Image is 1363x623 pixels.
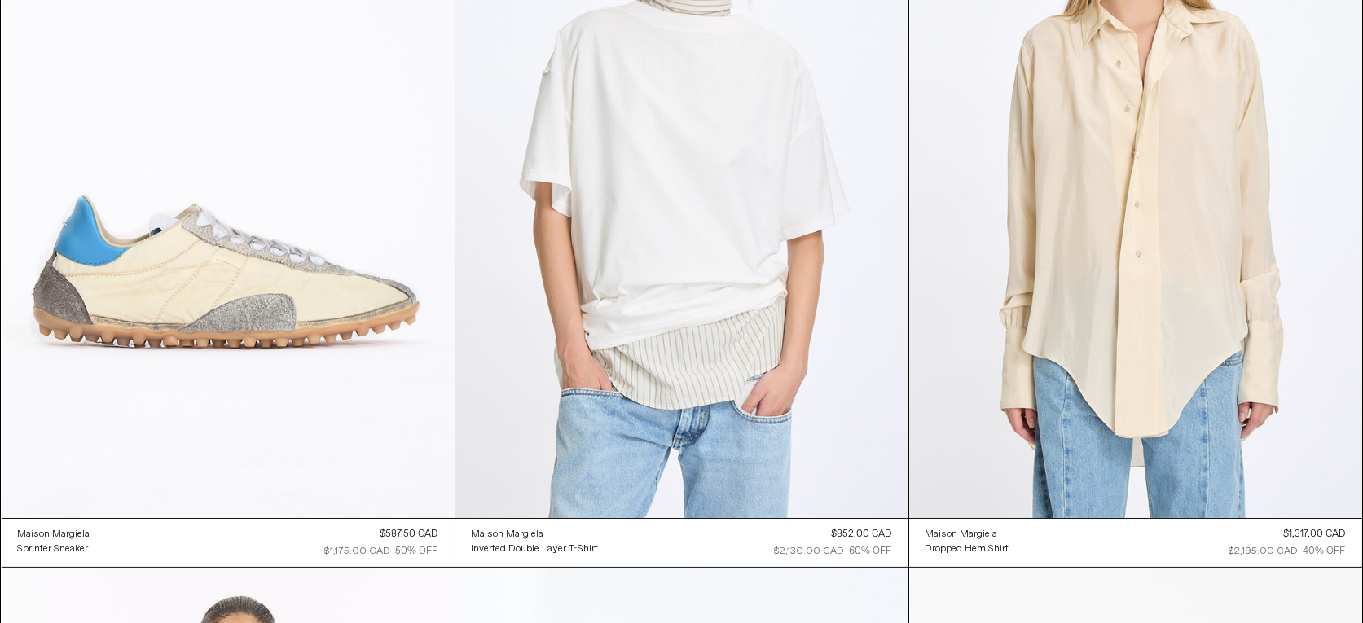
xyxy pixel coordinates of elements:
div: 60% OFF [850,543,892,558]
div: Maison Margiela [18,527,90,541]
div: Maison Margiela [926,527,998,541]
div: $852.00 CAD [832,526,892,541]
div: 50% OFF [396,543,438,558]
div: $2,195.00 CAD [1229,543,1299,558]
div: $1,175.00 CAD [325,543,391,558]
div: Maison Margiela [472,527,544,541]
div: Dropped Hem Shirt [926,542,1009,555]
div: 40% OFF [1304,543,1346,558]
div: Sprinter Sneaker [18,542,89,555]
a: Inverted Double Layer T-Shirt [472,541,599,555]
a: Maison Margiela [472,526,599,541]
a: Maison Margiela [926,526,1009,541]
div: Inverted Double Layer T-Shirt [472,542,599,555]
a: Sprinter Sneaker [18,541,90,555]
div: $2,130.00 CAD [775,543,845,558]
a: Maison Margiela [18,526,90,541]
div: $1,317.00 CAD [1284,526,1346,541]
a: Dropped Hem Shirt [926,541,1009,555]
div: $587.50 CAD [380,526,438,541]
